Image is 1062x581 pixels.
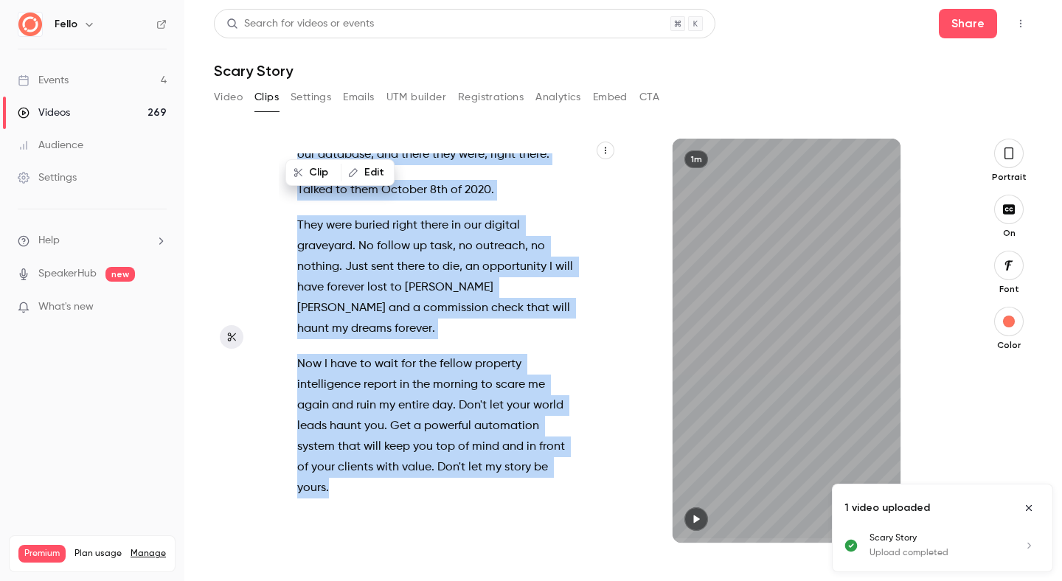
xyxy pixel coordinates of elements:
span: the [419,354,437,375]
span: will [364,436,381,457]
p: On [985,227,1032,239]
span: [PERSON_NAME] [405,277,493,298]
span: wait [375,354,398,375]
span: and [502,436,524,457]
p: 1 video uploaded [844,501,930,515]
span: leads [297,416,327,436]
span: nothing [297,257,339,277]
button: Close uploads list [1017,496,1041,520]
span: Premium [18,545,66,563]
button: Emails [343,86,374,109]
h1: Scary Story [214,62,1032,80]
span: , [485,145,487,165]
span: again [297,395,329,416]
span: your [311,457,335,478]
span: up [413,236,427,257]
span: let [490,395,504,416]
span: in [451,215,461,236]
span: there [420,215,448,236]
span: Help [38,233,60,248]
span: to [428,257,440,277]
span: story [504,457,531,478]
span: new [105,267,135,282]
span: task [430,236,453,257]
span: right [392,215,417,236]
a: Scary StoryUpload completed [870,532,1041,560]
span: Don't [437,457,465,478]
span: 2020 [465,180,491,201]
ul: Uploads list [833,532,1052,571]
span: . [326,478,329,498]
span: , [453,236,456,257]
button: Video [214,86,243,109]
span: that [338,436,361,457]
span: scare [496,375,525,395]
button: Clips [254,86,279,109]
p: Portrait [985,171,1032,183]
button: Edit [342,161,393,184]
span: a [413,298,420,319]
div: Events [18,73,69,88]
span: of [451,180,462,201]
span: haunt [330,416,361,436]
span: and [389,298,410,319]
span: keep [384,436,410,457]
span: . [353,236,355,257]
span: fellow [440,354,472,375]
div: Audience [18,138,83,153]
span: . [453,395,456,416]
div: 1m [684,150,708,168]
span: , [459,257,462,277]
span: report [364,375,397,395]
span: Now [297,354,322,375]
span: buried [355,215,389,236]
span: to [390,277,402,298]
span: digital [485,215,520,236]
span: forever [395,319,432,339]
button: Top Bar Actions [1009,12,1032,35]
span: . [431,457,434,478]
span: an [465,257,479,277]
span: graveyard [297,236,353,257]
button: Registrations [458,86,524,109]
span: were [326,215,352,236]
span: that [527,298,549,319]
span: will [552,298,570,319]
span: a [414,416,421,436]
button: Clip [287,161,340,184]
span: die [442,257,459,277]
li: help-dropdown-opener [18,233,167,248]
span: property [475,354,521,375]
span: will [555,257,573,277]
span: you [413,436,433,457]
span: dreams [351,319,392,339]
span: forever [327,277,364,298]
span: the [412,375,430,395]
span: I [324,354,327,375]
span: no [531,236,545,257]
span: yours [297,478,326,498]
span: top [436,436,455,457]
div: Settings [18,170,77,185]
span: What's new [38,299,94,315]
span: Plan usage [74,548,122,560]
a: Manage [131,548,166,560]
span: for [401,354,416,375]
button: Analytics [535,86,581,109]
span: outreach [476,236,525,257]
p: Font [985,283,1032,295]
span: in [527,436,536,457]
span: Get [390,416,411,436]
span: let [468,457,482,478]
span: no [459,236,473,257]
span: ruin [356,395,376,416]
span: clients [338,457,373,478]
span: of [458,436,469,457]
button: CTA [639,86,659,109]
span: be [534,457,548,478]
span: , [525,236,528,257]
span: lost [367,277,387,298]
span: follow [377,236,410,257]
span: [PERSON_NAME] [297,298,386,319]
img: Fello [18,13,42,36]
